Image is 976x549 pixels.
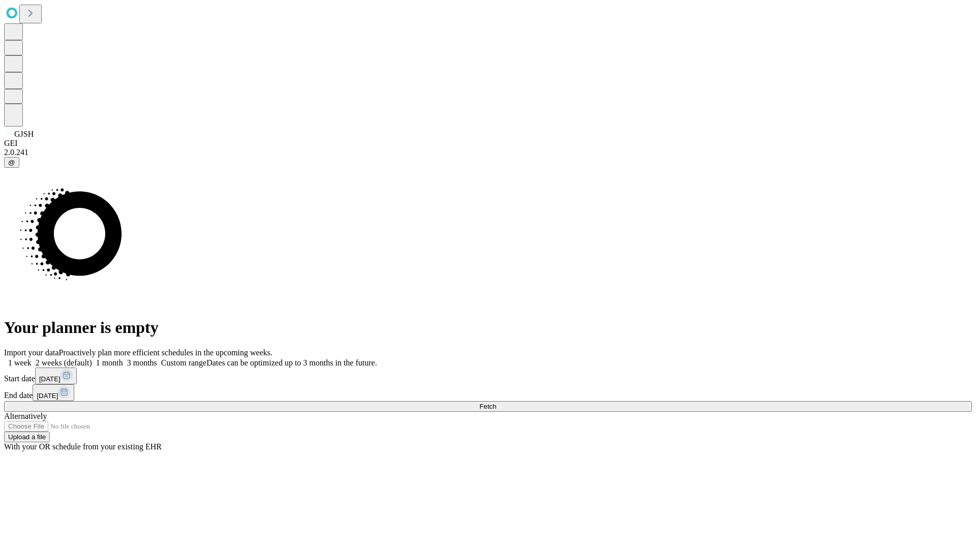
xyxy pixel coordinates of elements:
span: @ [8,159,15,166]
div: GEI [4,139,972,148]
span: [DATE] [39,375,60,383]
span: With your OR schedule from your existing EHR [4,442,162,451]
span: 3 months [127,358,157,367]
h1: Your planner is empty [4,318,972,337]
span: Custom range [161,358,206,367]
span: Import your data [4,348,59,357]
span: Alternatively [4,412,47,420]
span: [DATE] [37,392,58,400]
button: Fetch [4,401,972,412]
button: Upload a file [4,432,50,442]
span: 2 weeks (default) [36,358,92,367]
span: 1 week [8,358,32,367]
button: [DATE] [33,384,74,401]
button: @ [4,157,19,168]
div: End date [4,384,972,401]
span: GJSH [14,130,34,138]
span: Proactively plan more efficient schedules in the upcoming weeks. [59,348,272,357]
span: 1 month [96,358,123,367]
div: Start date [4,368,972,384]
span: Dates can be optimized up to 3 months in the future. [206,358,377,367]
div: 2.0.241 [4,148,972,157]
span: Fetch [479,403,496,410]
button: [DATE] [35,368,77,384]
